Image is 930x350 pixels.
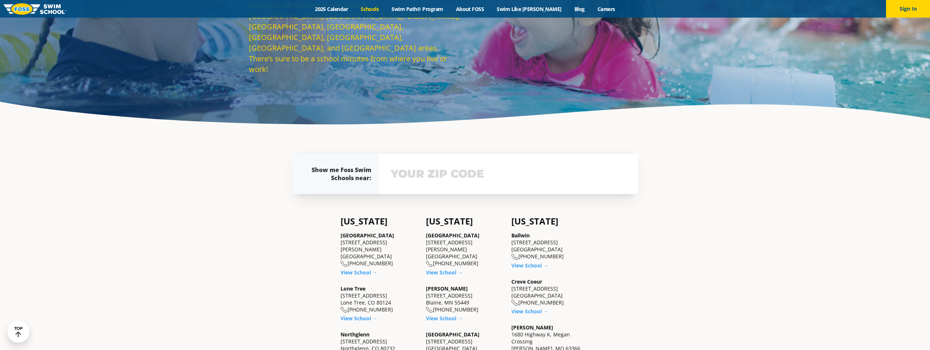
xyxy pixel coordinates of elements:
[341,285,419,313] div: [STREET_ADDRESS] Lone Tree, CO 80124 [PHONE_NUMBER]
[511,300,518,306] img: location-phone-o-icon.svg
[426,331,479,338] a: [GEOGRAPHIC_DATA]
[341,315,378,322] a: View School →
[341,261,348,267] img: location-phone-o-icon.svg
[449,6,490,12] a: About FOSS
[341,232,394,239] a: [GEOGRAPHIC_DATA]
[341,307,348,313] img: location-phone-o-icon.svg
[309,6,354,12] a: 2025 Calendar
[426,307,433,313] img: location-phone-o-icon.svg
[341,232,419,267] div: [STREET_ADDRESS][PERSON_NAME] [GEOGRAPHIC_DATA] [PHONE_NUMBER]
[511,232,589,260] div: [STREET_ADDRESS] [GEOGRAPHIC_DATA] [PHONE_NUMBER]
[426,285,468,292] a: [PERSON_NAME]
[426,285,504,313] div: [STREET_ADDRESS] Blaine, MN 55449 [PHONE_NUMBER]
[426,261,433,267] img: location-phone-o-icon.svg
[426,232,479,239] a: [GEOGRAPHIC_DATA]
[511,308,548,315] a: View School →
[341,216,419,226] h4: [US_STATE]
[511,262,548,269] a: View School →
[341,285,365,292] a: Lone Tree
[490,6,568,12] a: Swim Like [PERSON_NAME]
[354,6,385,12] a: Schools
[568,6,591,12] a: Blog
[511,216,589,226] h4: [US_STATE]
[511,278,589,306] div: [STREET_ADDRESS] [GEOGRAPHIC_DATA] [PHONE_NUMBER]
[389,163,628,185] input: YOUR ZIP CODE
[341,331,370,338] a: Northglenn
[426,315,463,322] a: View School →
[14,326,23,338] div: TOP
[341,269,378,276] a: View School →
[307,166,371,182] div: Show me Foss Swim Schools near:
[511,324,553,331] a: [PERSON_NAME]
[385,6,449,12] a: Swim Path® Program
[591,6,621,12] a: Careers
[511,232,530,239] a: Ballwin
[4,3,66,15] img: FOSS Swim School Logo
[426,269,463,276] a: View School →
[511,254,518,260] img: location-phone-o-icon.svg
[426,232,504,267] div: [STREET_ADDRESS][PERSON_NAME] [GEOGRAPHIC_DATA] [PHONE_NUMBER]
[511,278,542,285] a: Creve Coeur
[426,216,504,226] h4: [US_STATE]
